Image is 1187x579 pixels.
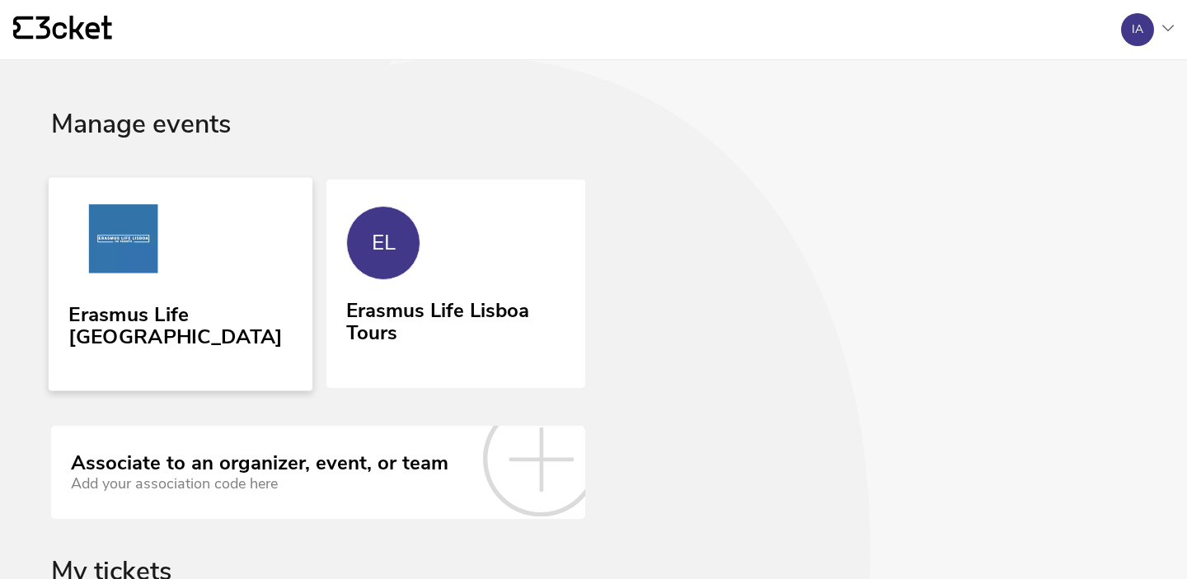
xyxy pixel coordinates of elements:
[13,16,33,40] g: {' '}
[68,297,292,349] div: Erasmus Life [GEOGRAPHIC_DATA]
[71,452,448,475] div: Associate to an organizer, event, or team
[326,180,585,385] a: EL Erasmus Life Lisboa Tours
[51,110,1136,180] div: Manage events
[68,204,178,280] img: Erasmus Life Lisboa
[372,231,396,255] div: EL
[51,426,585,518] a: Associate to an organizer, event, or team Add your association code here
[13,16,112,44] a: {' '}
[71,475,448,493] div: Add your association code here
[346,293,565,345] div: Erasmus Life Lisboa Tours
[49,177,312,390] a: Erasmus Life Lisboa Erasmus Life [GEOGRAPHIC_DATA]
[1132,23,1143,36] div: IA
